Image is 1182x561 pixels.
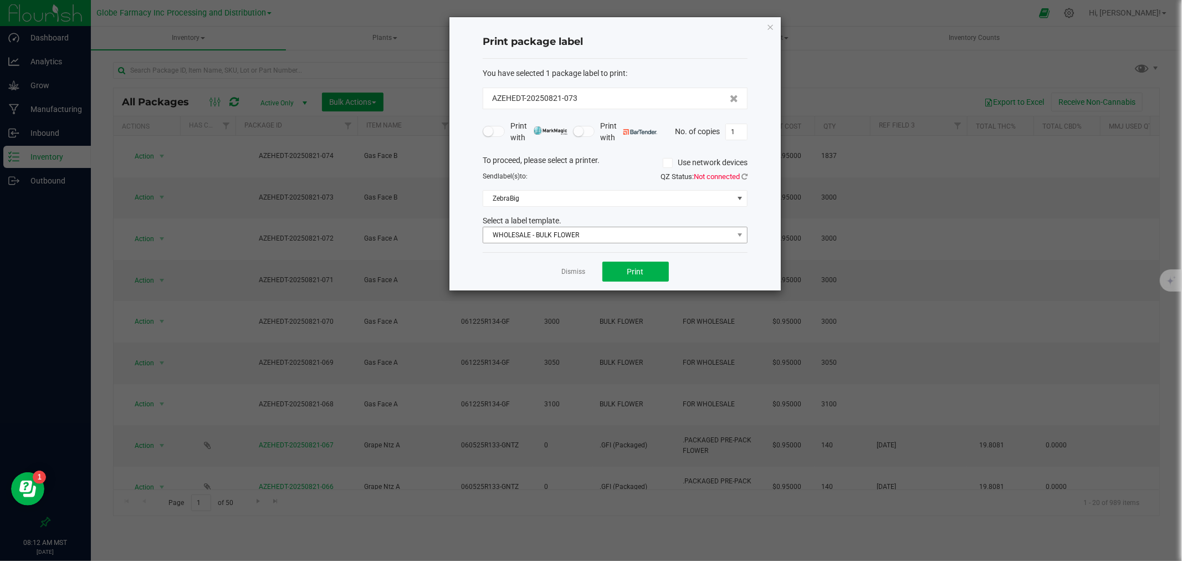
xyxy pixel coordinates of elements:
[534,126,567,135] img: mark_magic_cybra.png
[483,69,626,78] span: You have selected 1 package label to print
[483,191,733,206] span: ZebraBig
[602,262,669,282] button: Print
[498,172,520,180] span: label(s)
[474,215,756,227] div: Select a label template.
[483,227,733,243] span: WHOLESALE - BULK FLOWER
[694,172,740,181] span: Not connected
[623,129,657,135] img: bartender.png
[33,471,46,484] iframe: Resource center unread badge
[627,267,644,276] span: Print
[663,157,748,169] label: Use network devices
[562,267,586,277] a: Dismiss
[492,93,577,104] span: AZEHEDT-20250821-073
[661,172,748,181] span: QZ Status:
[600,120,657,144] span: Print with
[675,126,720,135] span: No. of copies
[483,35,748,49] h4: Print package label
[11,472,44,506] iframe: Resource center
[474,155,756,171] div: To proceed, please select a printer.
[483,172,528,180] span: Send to:
[510,120,567,144] span: Print with
[483,68,748,79] div: :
